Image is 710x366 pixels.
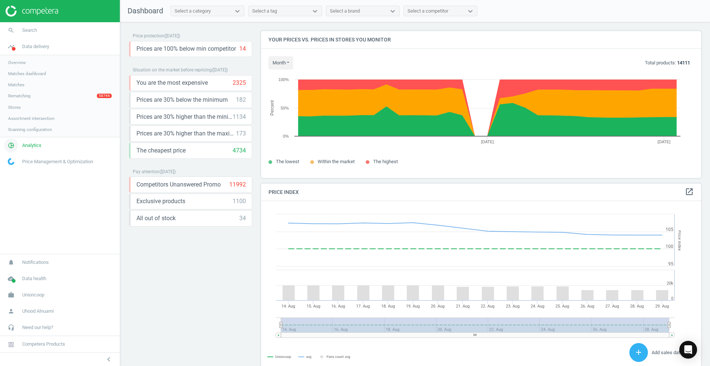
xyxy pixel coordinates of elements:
text: 20k [667,281,673,286]
span: Prices are 30% higher than the maximal [136,130,236,138]
tspan: 18. Aug [381,304,395,309]
span: The lowest [276,159,299,164]
div: 173 [236,130,246,138]
div: 1134 [233,113,246,121]
span: Prices are 100% below min competitor [136,45,236,53]
tspan: 19. Aug [406,304,420,309]
span: Uhood Alnuami [22,308,54,315]
span: Within the market [318,159,355,164]
span: Notifications [22,259,49,266]
span: Competitors Unanswered Promo [136,181,221,189]
span: ( [DATE] ) [164,33,180,38]
tspan: 24. Aug [531,304,544,309]
tspan: 25. Aug [555,304,569,309]
text: 95 [668,261,673,266]
div: 182 [236,96,246,104]
b: 14111 [677,60,690,66]
tspan: 20. Aug [431,304,444,309]
tspan: 28. Aug [630,304,644,309]
i: open_in_new [685,187,694,196]
span: Analytics [22,142,41,149]
div: 2325 [233,79,246,87]
i: person [4,304,18,318]
tspan: 14. Aug [281,304,295,309]
span: Matches dashboard [8,71,46,77]
text: 50% [281,106,289,110]
tspan: 27. Aug [605,304,619,309]
i: chevron_left [104,355,113,364]
tspan: 21. Aug [456,304,470,309]
span: Matches [8,82,24,88]
tspan: 16. Aug [331,304,345,309]
tspan: Unioncoop [275,355,291,359]
tspan: 15. Aug [307,304,320,309]
tspan: 29. Aug [655,304,669,309]
text: 0 [671,296,673,301]
i: timeline [4,40,18,54]
h4: Price Index [261,184,701,201]
i: pie_chart_outlined [4,138,18,152]
tspan: Pairs count: avg [327,355,350,359]
text: 105 [666,227,673,232]
span: Add sales data [652,350,683,355]
img: wGWNvw8QSZomAAAAABJRU5ErkJggg== [8,158,14,165]
span: 58744 [97,94,112,98]
div: 4734 [233,147,246,155]
text: 100% [278,77,289,82]
span: Price Management & Optimization [22,158,93,165]
span: ( [DATE] ) [160,169,176,174]
span: Stores [8,104,21,110]
span: Prices are 30% higher than the minimum [136,113,233,121]
div: 34 [239,214,246,222]
span: Overview [8,60,26,66]
tspan: avg [306,355,311,359]
div: Select a tag [252,8,277,14]
div: Select a brand [330,8,360,14]
span: Unioncoop [22,292,44,298]
span: Data delivery [22,43,49,50]
span: Pay attention [133,169,160,174]
span: Price protection [133,33,164,38]
span: Search [22,27,37,34]
button: month [268,56,293,70]
button: chevron_left [99,355,118,364]
tspan: Price Index [677,230,682,251]
div: 14 [239,45,246,53]
tspan: [DATE] [481,140,494,144]
i: search [4,23,18,37]
text: 100 [666,244,673,249]
span: The highest [373,159,398,164]
img: ajHJNr6hYgQAAAAASUVORK5CYII= [6,6,58,17]
a: open_in_new [685,187,694,197]
tspan: 26. Aug [581,304,594,309]
span: Situation on the market before repricing [133,67,212,73]
div: Select a category [175,8,211,14]
span: ( [DATE] ) [212,67,228,73]
span: Prices are 30% below the minimum [136,96,228,104]
tspan: [DATE] [657,140,670,144]
span: Need our help? [22,324,53,331]
span: You are the most expensive [136,79,208,87]
i: notifications [4,255,18,269]
div: Open Intercom Messenger [679,341,697,359]
span: Assortment intersection [8,115,54,121]
span: All out of stock [136,214,176,222]
h4: Your prices vs. prices in stores you monitor [261,31,701,48]
i: work [4,288,18,302]
i: headset_mic [4,320,18,335]
tspan: 22. Aug [481,304,494,309]
tspan: 23. Aug [506,304,520,309]
tspan: 17. Aug [356,304,370,309]
span: Dashboard [128,6,163,15]
div: 1100 [233,197,246,205]
text: 0% [283,134,289,138]
i: cloud_done [4,272,18,286]
button: add [629,343,648,362]
div: Select a competitor [408,8,448,14]
div: 11992 [229,181,246,189]
p: Total products: [645,60,690,66]
span: The cheapest price [136,147,186,155]
span: Competera Products [22,341,65,347]
tspan: Percent [270,100,275,115]
span: Scanning configuration [8,127,52,132]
